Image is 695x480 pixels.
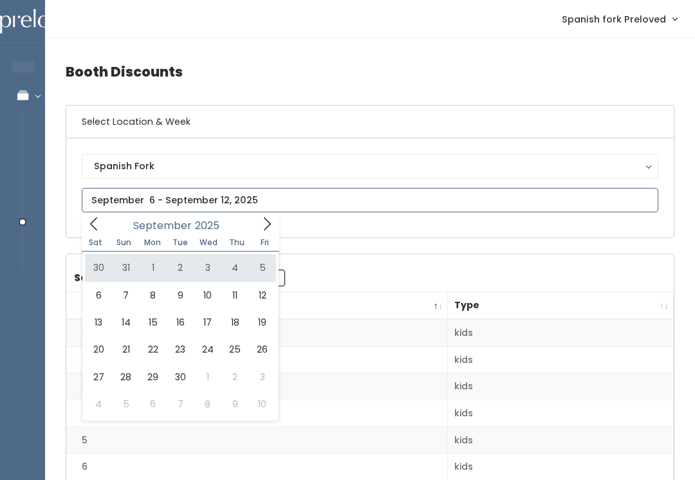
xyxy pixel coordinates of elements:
[221,254,248,281] span: September 4, 2025
[85,254,112,281] span: August 30, 2025
[248,282,275,309] span: September 12, 2025
[248,309,275,336] span: September 19, 2025
[140,282,167,309] span: September 8, 2025
[448,427,674,454] td: kids
[248,364,275,391] span: October 3, 2025
[66,346,448,373] td: 2
[448,346,674,373] td: kids
[140,364,167,391] span: September 29, 2025
[167,282,194,309] span: September 9, 2025
[562,12,666,26] span: Spanish fork Preloved
[167,336,194,363] span: September 23, 2025
[448,319,674,346] td: kids
[140,254,167,281] span: September 1, 2025
[194,336,221,363] span: September 24, 2025
[82,239,110,246] span: Sat
[448,373,674,400] td: kids
[448,292,674,320] th: Type: activate to sort column ascending
[140,391,167,418] span: October 6, 2025
[166,239,194,246] span: Tue
[194,364,221,391] span: October 1, 2025
[194,239,223,246] span: Wed
[66,292,448,320] th: Booth Number: activate to sort column descending
[140,309,167,336] span: September 15, 2025
[66,54,674,89] h4: Booth Discounts
[112,309,139,336] span: September 14, 2025
[85,336,112,363] span: September 20, 2025
[66,373,448,400] td: 3
[85,364,112,391] span: September 27, 2025
[66,427,448,454] td: 5
[66,319,448,346] td: 1
[167,391,194,418] span: October 7, 2025
[248,336,275,363] span: September 26, 2025
[221,364,248,391] span: October 2, 2025
[448,400,674,427] td: kids
[549,5,690,33] a: Spanish fork Preloved
[194,391,221,418] span: October 8, 2025
[192,217,230,234] input: Year
[221,391,248,418] span: October 9, 2025
[112,282,139,309] span: September 7, 2025
[85,391,112,418] span: October 4, 2025
[221,309,248,336] span: September 18, 2025
[82,188,658,212] input: September 6 - September 12, 2025
[110,239,138,246] span: Sun
[66,106,674,138] h6: Select Location & Week
[112,391,139,418] span: October 5, 2025
[112,364,139,391] span: September 28, 2025
[85,309,112,336] span: September 13, 2025
[194,282,221,309] span: September 10, 2025
[251,239,279,246] span: Fri
[167,364,194,391] span: September 30, 2025
[133,221,192,231] span: September
[112,336,139,363] span: September 21, 2025
[74,270,285,286] label: Search:
[248,254,275,281] span: September 5, 2025
[221,336,248,363] span: September 25, 2025
[167,309,194,336] span: September 16, 2025
[82,154,658,178] button: Spanish Fork
[66,400,448,427] td: 4
[112,254,139,281] span: August 31, 2025
[138,239,167,246] span: Mon
[194,309,221,336] span: September 17, 2025
[85,282,112,309] span: September 6, 2025
[167,254,194,281] span: September 2, 2025
[248,391,275,418] span: October 10, 2025
[223,239,251,246] span: Thu
[194,254,221,281] span: September 3, 2025
[140,336,167,363] span: September 22, 2025
[94,159,646,173] div: Spanish Fork
[221,282,248,309] span: September 11, 2025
